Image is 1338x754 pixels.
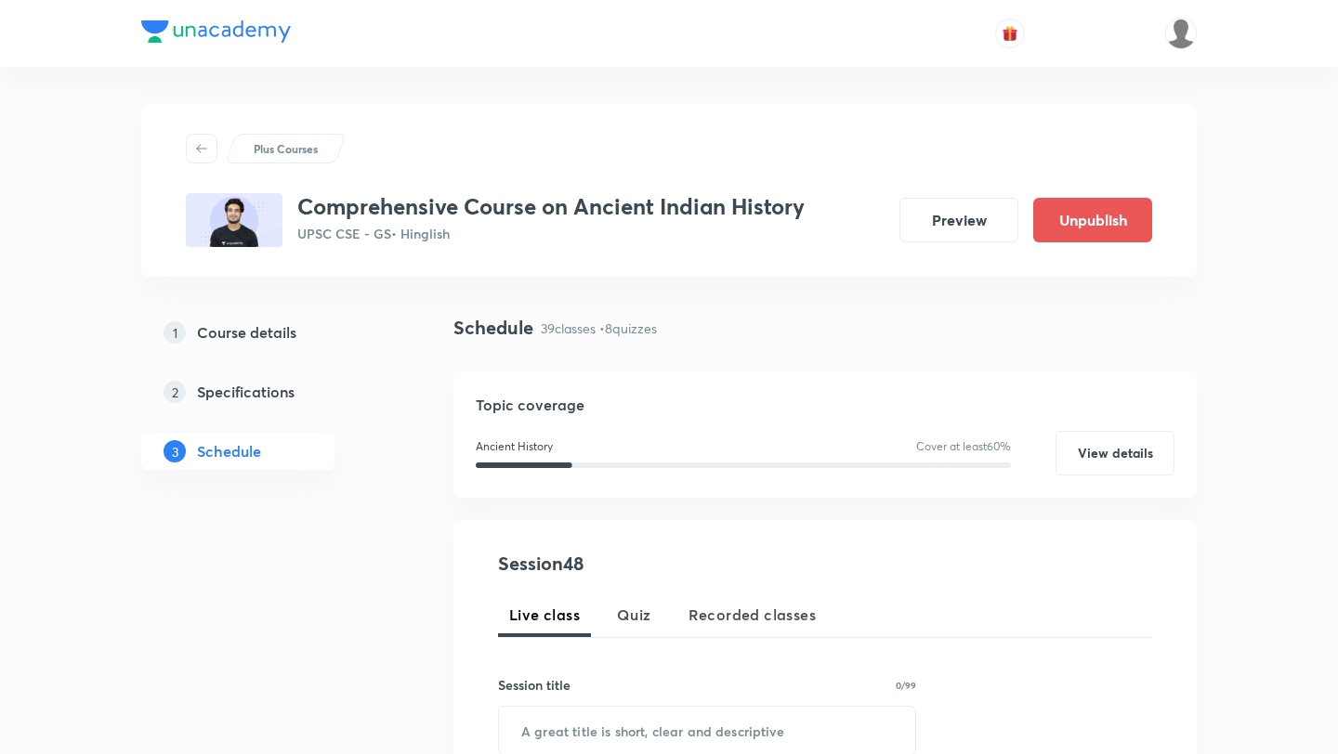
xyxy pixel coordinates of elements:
[453,314,533,342] h4: Schedule
[899,198,1018,242] button: Preview
[617,604,651,626] span: Quiz
[499,707,915,754] input: A great title is short, clear and descriptive
[541,318,596,338] p: 39 classes
[476,438,553,455] p: Ancient History
[297,224,805,243] p: UPSC CSE - GS • Hinglish
[1033,198,1152,242] button: Unpublish
[1002,25,1018,42] img: avatar
[141,20,291,47] a: Company Logo
[164,381,186,403] p: 2
[197,440,261,462] h5: Schedule
[498,675,571,695] h6: Session title
[164,321,186,344] p: 1
[896,681,916,690] p: 0/99
[509,604,580,626] span: Live class
[164,440,186,462] p: 3
[141,20,291,43] img: Company Logo
[197,321,296,344] h5: Course details
[186,193,282,247] img: 7BA2FB55-E425-4700-A944-48D67C614711_plus.png
[995,19,1025,48] button: avatar
[141,314,394,351] a: 1Course details
[498,550,837,578] h4: Session 48
[1056,431,1174,475] button: View details
[599,318,657,338] p: • 8 quizzes
[141,373,394,410] a: 2Specifications
[916,438,1011,455] p: Cover at least 60 %
[476,394,1174,416] h5: Topic coverage
[254,140,318,157] p: Plus Courses
[1165,18,1197,49] img: Ajit
[689,604,816,626] span: Recorded classes
[197,381,295,403] h5: Specifications
[297,193,805,220] h3: Comprehensive Course on Ancient Indian History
